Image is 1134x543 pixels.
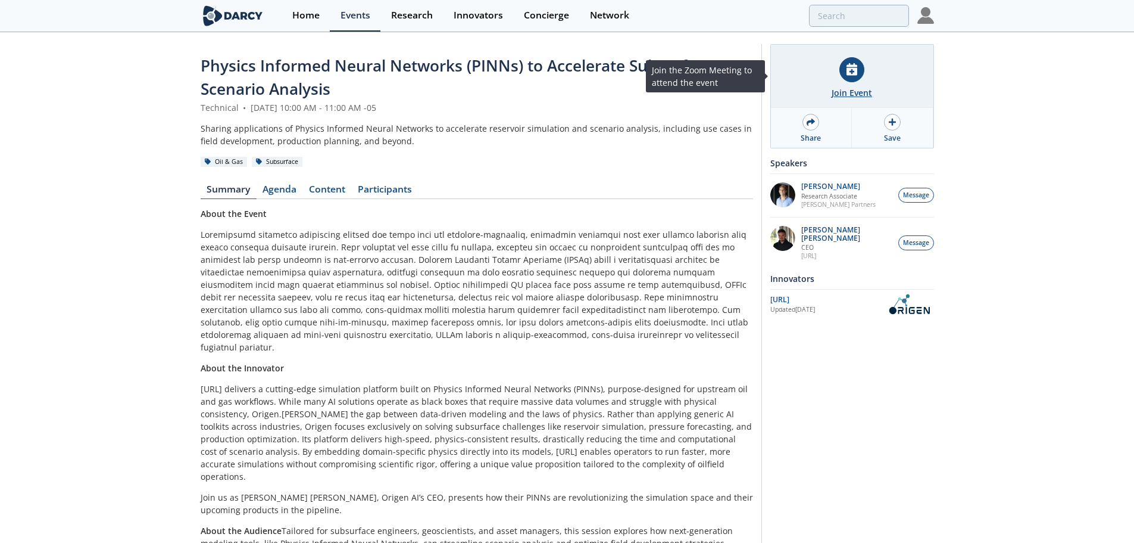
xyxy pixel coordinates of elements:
[884,294,934,315] img: OriGen.AI
[832,86,872,99] div: Join Event
[303,185,352,199] a: Content
[590,11,629,20] div: Network
[898,188,934,203] button: Message
[770,268,934,289] div: Innovators
[809,5,909,27] input: Advanced Search
[801,252,892,260] p: [URL]
[201,122,753,147] div: Sharing applications of Physics Informed Neural Networks to accelerate reservoir simulation and s...
[524,11,569,20] div: Concierge
[801,192,876,200] p: Research Associate
[903,191,929,200] span: Message
[917,7,934,24] img: Profile
[801,226,892,243] p: [PERSON_NAME] [PERSON_NAME]
[801,133,821,144] div: Share
[770,153,934,173] div: Speakers
[292,11,320,20] div: Home
[770,294,884,305] div: [URL]
[770,182,795,207] img: 1EXUV5ipS3aUf9wnAL7U
[770,294,934,315] a: [URL] Updated[DATE] OriGen.AI
[201,362,284,374] strong: About the Innovator
[201,525,282,536] strong: About the Audience
[801,200,876,209] p: [PERSON_NAME] Partners
[201,491,753,516] p: Join us as [PERSON_NAME] [PERSON_NAME], Origen AI’s CEO, presents how their PINNs are revolutioni...
[454,11,503,20] div: Innovators
[201,185,257,199] a: Summary
[801,243,892,252] p: CEO
[201,157,248,167] div: Oil & Gas
[201,228,753,353] p: Loremipsumd sitametco adipiscing elitsed doe tempo inci utl etdolore-magnaaliq, enimadmin veniamq...
[201,5,265,26] img: logo-wide.svg
[201,383,753,483] p: [URL] delivers a cutting-edge simulation platform built on Physics Informed Neural Networks (PINN...
[252,157,303,167] div: Subsurface
[884,133,901,144] div: Save
[201,101,753,114] div: Technical [DATE] 10:00 AM - 11:00 AM -05
[770,305,884,315] div: Updated [DATE]
[898,235,934,250] button: Message
[257,185,303,199] a: Agenda
[352,185,418,199] a: Participants
[391,11,433,20] div: Research
[340,11,370,20] div: Events
[201,208,267,219] strong: About the Event
[770,226,795,251] img: 20112e9a-1f67-404a-878c-a26f1c79f5da
[201,55,713,100] span: Physics Informed Neural Networks (PINNs) to Accelerate Subsurface Scenario Analysis
[241,102,248,113] span: •
[903,238,929,248] span: Message
[801,182,876,191] p: [PERSON_NAME]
